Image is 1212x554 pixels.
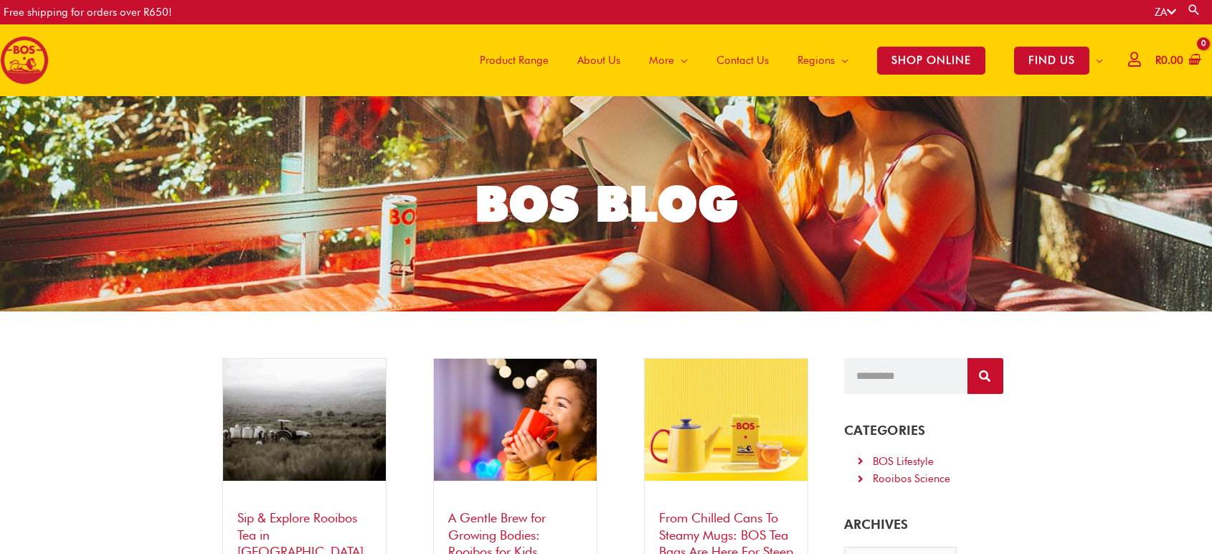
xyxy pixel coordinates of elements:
[702,24,783,96] a: Contact Us
[877,47,985,75] span: SHOP ONLINE
[855,470,992,488] a: Rooibos Science
[873,470,950,488] div: Rooibos Science
[1155,54,1183,67] bdi: 0.00
[1155,6,1176,19] a: ZA
[645,359,808,481] img: bos tea variety pack – the perfect rooibos gift
[863,24,1000,96] a: SHOP ONLINE
[797,39,835,82] span: Regions
[844,423,1003,438] h4: CATEGORIES
[223,359,386,481] img: rooibos tea
[455,24,1117,96] nav: Site Navigation
[480,39,549,82] span: Product Range
[873,453,934,471] div: BOS Lifestyle
[844,517,1003,532] h5: ARCHIVES
[783,24,863,96] a: Regions
[1187,3,1201,17] a: Search button
[434,359,597,481] img: cute little girl with cup of rooibos
[967,358,1003,394] button: Search
[716,39,769,82] span: Contact Us
[213,170,1000,238] h1: BOS BLOG
[1152,44,1201,77] a: View Shopping Cart, empty
[577,39,620,82] span: About Us
[649,39,674,82] span: More
[1014,47,1089,75] span: FIND US
[1155,54,1161,67] span: R
[855,453,992,471] a: BOS Lifestyle
[563,24,635,96] a: About Us
[465,24,563,96] a: Product Range
[635,24,702,96] a: More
